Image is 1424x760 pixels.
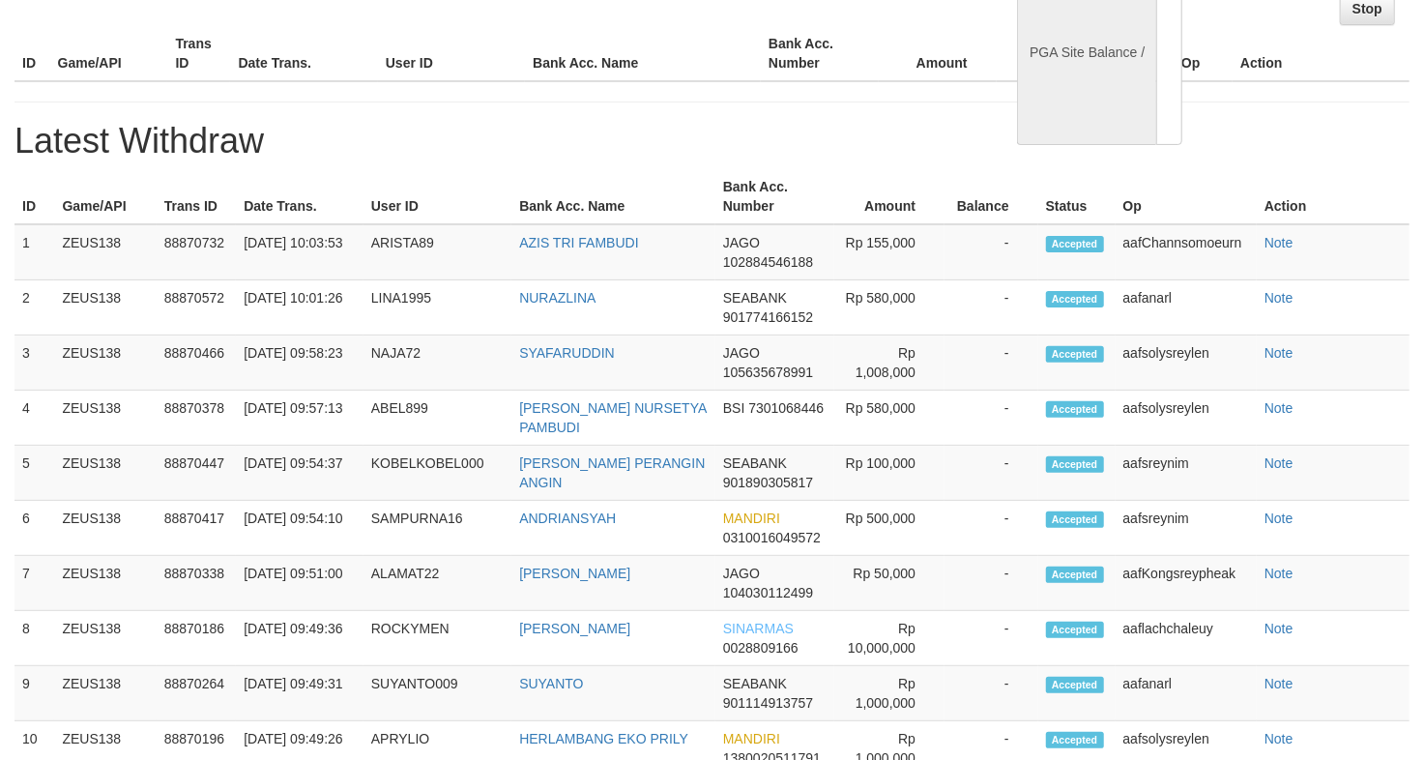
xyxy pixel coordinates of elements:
[1116,391,1257,446] td: aafsolysreylen
[15,501,54,556] td: 6
[15,169,54,224] th: ID
[715,169,834,224] th: Bank Acc. Number
[834,280,944,336] td: Rp 580,000
[363,336,511,391] td: NAJA72
[519,621,630,636] a: [PERSON_NAME]
[236,280,363,336] td: [DATE] 10:01:26
[834,501,944,556] td: Rp 500,000
[15,391,54,446] td: 4
[363,224,511,280] td: ARISTA89
[363,611,511,666] td: ROCKYMEN
[1046,677,1104,693] span: Accepted
[378,26,525,81] th: User ID
[54,336,156,391] td: ZEUS138
[236,446,363,501] td: [DATE] 09:54:37
[525,26,761,81] th: Bank Acc. Name
[236,611,363,666] td: [DATE] 09:49:36
[1264,345,1293,361] a: Note
[519,400,706,435] a: [PERSON_NAME] NURSETYA PAMBUDI
[519,290,596,306] a: NURAZLINA
[1046,346,1104,363] span: Accepted
[834,446,944,501] td: Rp 100,000
[157,666,236,721] td: 88870264
[1116,336,1257,391] td: aafsolysreylen
[15,26,50,81] th: ID
[54,501,156,556] td: ZEUS138
[236,336,363,391] td: [DATE] 09:58:23
[363,666,511,721] td: SUYANTO009
[723,455,787,471] span: SEABANK
[1116,280,1257,336] td: aafanarl
[944,224,1038,280] td: -
[1174,26,1233,81] th: Op
[15,336,54,391] td: 3
[236,556,363,611] td: [DATE] 09:51:00
[723,731,780,746] span: MANDIRI
[1038,169,1116,224] th: Status
[723,585,813,600] span: 104030112499
[54,556,156,611] td: ZEUS138
[1116,501,1257,556] td: aafsreynim
[519,235,638,250] a: AZIS TRI FAMBUDI
[1264,511,1293,526] a: Note
[157,224,236,280] td: 88870732
[54,391,156,446] td: ZEUS138
[1046,567,1104,583] span: Accepted
[236,391,363,446] td: [DATE] 09:57:13
[54,446,156,501] td: ZEUS138
[236,666,363,721] td: [DATE] 09:49:31
[236,501,363,556] td: [DATE] 09:54:10
[834,556,944,611] td: Rp 50,000
[54,611,156,666] td: ZEUS138
[723,566,760,581] span: JAGO
[15,280,54,336] td: 2
[519,345,615,361] a: SYAFARUDDIN
[1116,224,1257,280] td: aafChannsomoeurn
[1264,400,1293,416] a: Note
[157,556,236,611] td: 88870338
[1257,169,1409,224] th: Action
[944,556,1038,611] td: -
[723,400,745,416] span: BSI
[1046,512,1104,528] span: Accepted
[1116,611,1257,666] td: aaflachchaleuy
[519,511,616,526] a: ANDRIANSYAH
[834,611,944,666] td: Rp 10,000,000
[363,556,511,611] td: ALAMAT22
[1116,446,1257,501] td: aafsreynim
[363,280,511,336] td: LINA1995
[723,511,780,526] span: MANDIRI
[834,169,944,224] th: Amount
[944,501,1038,556] td: -
[944,666,1038,721] td: -
[157,391,236,446] td: 88870378
[1046,291,1104,307] span: Accepted
[1264,566,1293,581] a: Note
[167,26,230,81] th: Trans ID
[1264,290,1293,306] a: Note
[1046,456,1104,473] span: Accepted
[723,530,821,545] span: 0310016049572
[879,26,997,81] th: Amount
[1264,235,1293,250] a: Note
[157,169,236,224] th: Trans ID
[519,455,705,490] a: [PERSON_NAME] PERANGIN ANGIN
[1264,621,1293,636] a: Note
[834,391,944,446] td: Rp 580,000
[15,122,1409,161] h1: Latest Withdraw
[519,566,630,581] a: [PERSON_NAME]
[363,391,511,446] td: ABEL899
[944,391,1038,446] td: -
[1046,236,1104,252] span: Accepted
[723,235,760,250] span: JAGO
[519,676,583,691] a: SUYANTO
[236,169,363,224] th: Date Trans.
[1046,732,1104,748] span: Accepted
[363,169,511,224] th: User ID
[723,640,799,656] span: 0028809166
[1046,622,1104,638] span: Accepted
[944,446,1038,501] td: -
[157,501,236,556] td: 88870417
[1264,455,1293,471] a: Note
[519,731,688,746] a: HERLAMBANG EKO PRILY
